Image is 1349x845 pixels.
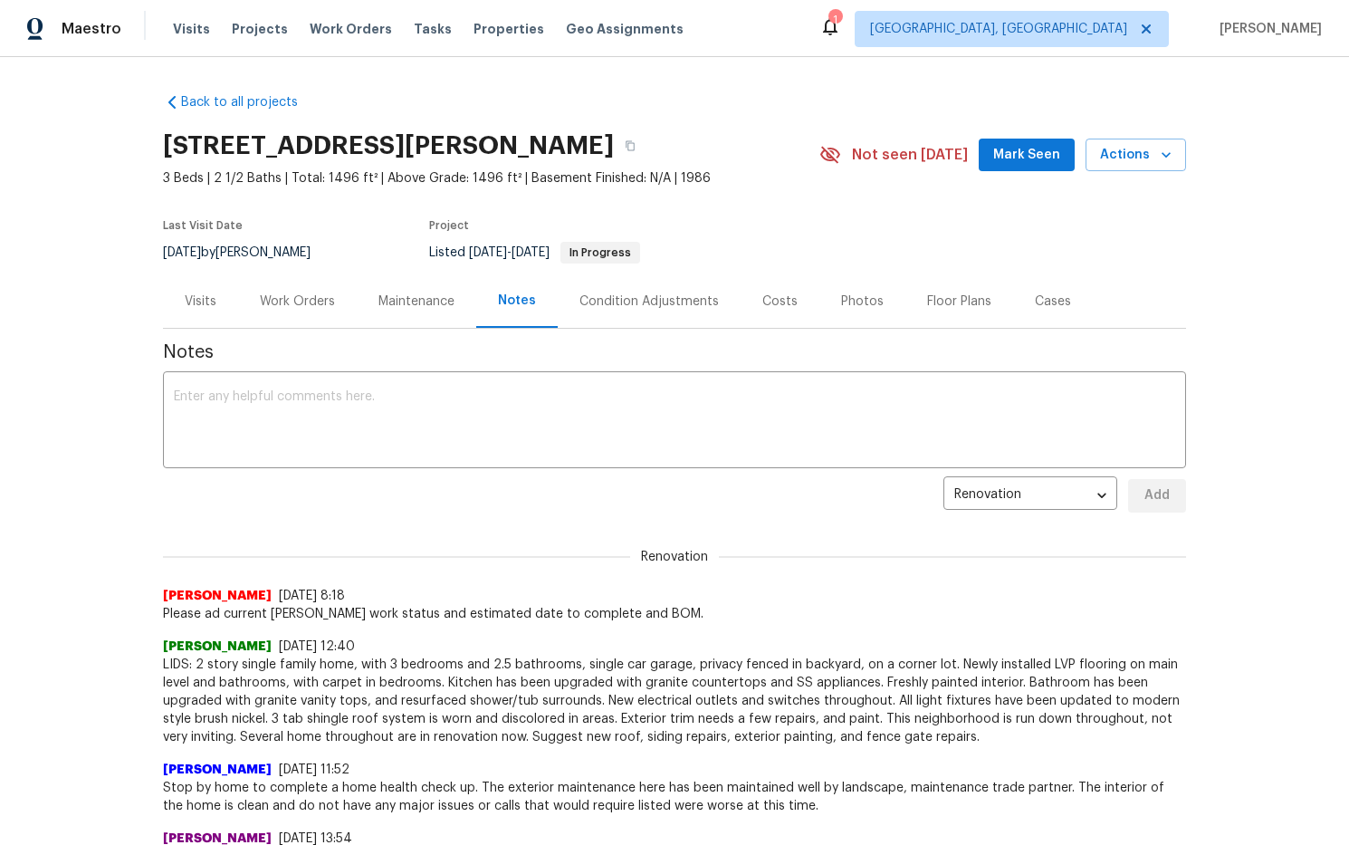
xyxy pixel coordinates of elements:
div: Floor Plans [927,293,991,311]
span: Geo Assignments [566,20,684,38]
button: Actions [1086,139,1186,172]
span: Please ad current [PERSON_NAME] work status and estimated date to complete and BOM. [163,605,1186,623]
div: Condition Adjustments [579,293,719,311]
span: Notes [163,343,1186,361]
span: [PERSON_NAME] [1212,20,1322,38]
div: 1 [828,11,841,29]
h2: [STREET_ADDRESS][PERSON_NAME] [163,137,614,155]
button: Mark Seen [979,139,1075,172]
div: Costs [762,293,798,311]
button: Copy Address [614,130,646,162]
span: Project [429,220,469,231]
span: [DATE] [163,246,201,259]
span: [PERSON_NAME] [163,587,272,605]
span: [DATE] 12:40 [279,640,355,653]
span: Not seen [DATE] [852,146,968,164]
div: Maintenance [378,293,454,311]
span: Properties [474,20,544,38]
span: [PERSON_NAME] [163,761,272,779]
span: 3 Beds | 2 1/2 Baths | Total: 1496 ft² | Above Grade: 1496 ft² | Basement Finished: N/A | 1986 [163,169,819,187]
span: Projects [232,20,288,38]
span: Last Visit Date [163,220,243,231]
span: [DATE] 11:52 [279,763,349,776]
span: Tasks [414,23,452,35]
span: Listed [429,246,640,259]
span: LIDS: 2 story single family home, with 3 bedrooms and 2.5 bathrooms, single car garage, privacy f... [163,656,1186,746]
div: Work Orders [260,293,335,311]
span: In Progress [562,247,638,258]
a: Back to all projects [163,93,337,111]
div: Renovation [943,474,1117,518]
span: [DATE] [469,246,507,259]
div: Cases [1035,293,1071,311]
span: Renovation [630,548,719,566]
div: by [PERSON_NAME] [163,242,332,264]
span: Work Orders [310,20,392,38]
span: [DATE] 13:54 [279,832,352,845]
span: [PERSON_NAME] [163,638,272,656]
div: Notes [498,292,536,310]
span: Stop by home to complete a home health check up. The exterior maintenance here has been maintaine... [163,779,1186,815]
div: Visits [185,293,216,311]
span: [GEOGRAPHIC_DATA], [GEOGRAPHIC_DATA] [870,20,1127,38]
span: Visits [173,20,210,38]
span: [DATE] [512,246,550,259]
span: Mark Seen [993,144,1060,167]
span: [DATE] 8:18 [279,590,345,602]
span: - [469,246,550,259]
span: Actions [1100,144,1172,167]
span: Maestro [62,20,121,38]
div: Photos [841,293,884,311]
